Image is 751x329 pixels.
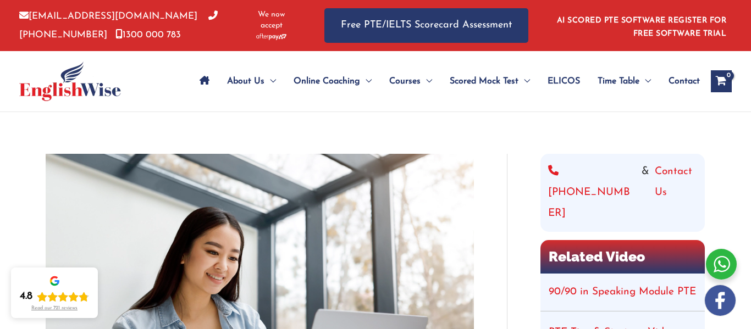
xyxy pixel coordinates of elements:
[557,16,727,38] a: AI SCORED PTE SOFTWARE REGISTER FOR FREE SOFTWARE TRIAL
[660,62,700,101] a: Contact
[31,305,78,311] div: Read our 721 reviews
[380,62,441,101] a: CoursesMenu Toggle
[705,285,736,316] img: white-facebook.png
[540,240,705,274] h2: Related Video
[256,34,286,40] img: Afterpay-Logo
[264,62,276,101] span: Menu Toggle
[548,62,580,101] span: ELICOS
[227,62,264,101] span: About Us
[360,62,372,101] span: Menu Toggle
[115,30,181,40] a: 1300 000 783
[19,12,218,39] a: [PHONE_NUMBER]
[421,62,432,101] span: Menu Toggle
[539,62,589,101] a: ELICOS
[549,287,696,297] a: 90/90 in Speaking Module PTE
[669,62,700,101] span: Contact
[655,161,697,224] a: Contact Us
[441,62,539,101] a: Scored Mock TestMenu Toggle
[324,8,528,43] a: Free PTE/IELTS Scorecard Assessment
[218,62,285,101] a: About UsMenu Toggle
[19,62,121,101] img: cropped-ew-logo
[548,161,697,224] div: &
[19,12,197,21] a: [EMAIL_ADDRESS][DOMAIN_NAME]
[548,161,636,224] a: [PHONE_NUMBER]
[711,70,732,92] a: View Shopping Cart, empty
[550,8,732,43] aside: Header Widget 1
[389,62,421,101] span: Courses
[20,290,89,303] div: Rating: 4.8 out of 5
[294,62,360,101] span: Online Coaching
[589,62,660,101] a: Time TableMenu Toggle
[246,9,297,31] span: We now accept
[518,62,530,101] span: Menu Toggle
[598,62,639,101] span: Time Table
[639,62,651,101] span: Menu Toggle
[20,290,32,303] div: 4.8
[191,62,700,101] nav: Site Navigation: Main Menu
[285,62,380,101] a: Online CoachingMenu Toggle
[450,62,518,101] span: Scored Mock Test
